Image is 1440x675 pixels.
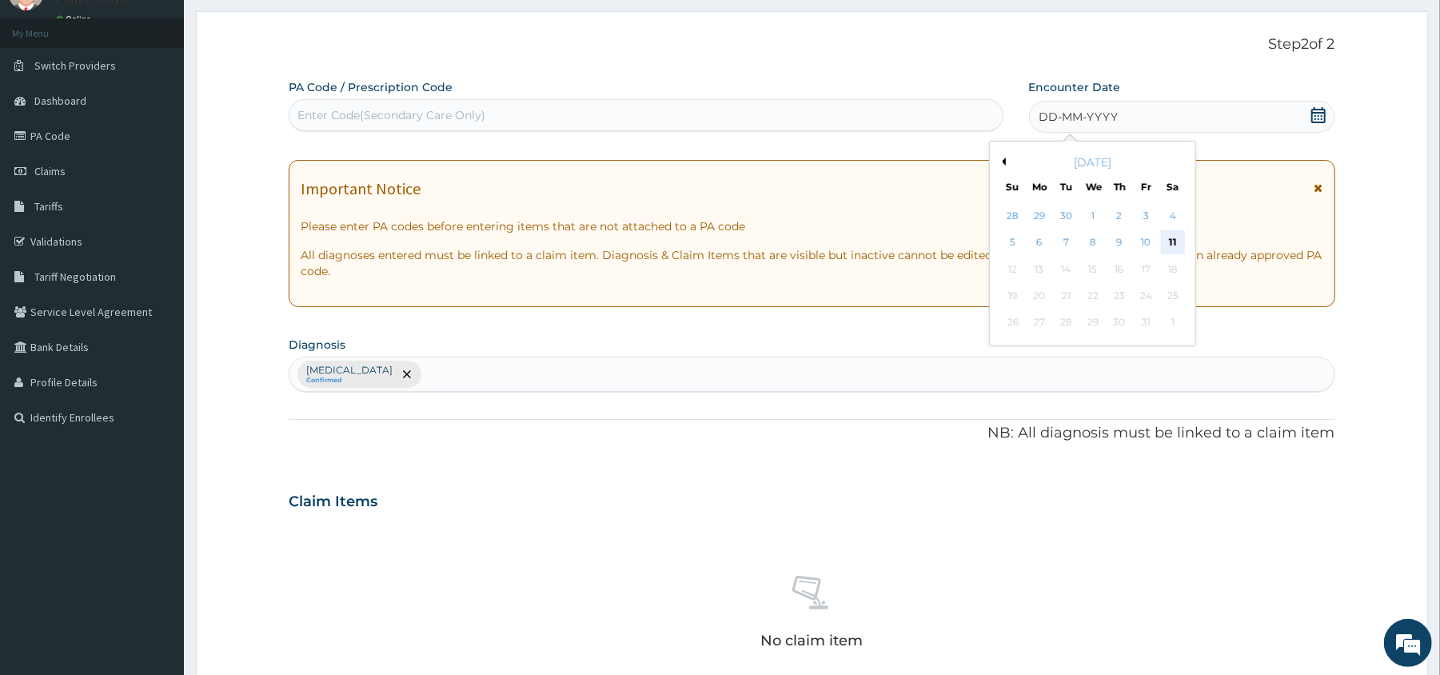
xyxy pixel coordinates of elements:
[34,58,116,73] span: Switch Providers
[1027,258,1051,282] div: Not available Monday, October 13th, 2025
[1139,180,1153,194] div: Fr
[1107,258,1131,282] div: Not available Thursday, October 16th, 2025
[1080,284,1104,308] div: Not available Wednesday, October 22nd, 2025
[999,203,1186,337] div: month 2025-10
[1107,204,1131,228] div: Choose Thursday, October 2nd, 2025
[1080,204,1104,228] div: Choose Wednesday, October 1st, 2025
[1000,284,1024,308] div: Not available Sunday, October 19th, 2025
[1054,204,1078,228] div: Choose Tuesday, September 30th, 2025
[1107,311,1131,335] div: Not available Thursday, October 30th, 2025
[289,36,1334,54] p: Step 2 of 2
[93,202,221,363] span: We're online!
[1134,231,1158,255] div: Choose Friday, October 10th, 2025
[1107,284,1131,308] div: Not available Thursday, October 23rd, 2025
[1027,311,1051,335] div: Not available Monday, October 27th, 2025
[1039,109,1119,125] span: DD-MM-YYYY
[1027,284,1051,308] div: Not available Monday, October 20th, 2025
[1134,311,1158,335] div: Not available Friday, October 31st, 2025
[1080,311,1104,335] div: Not available Wednesday, October 29th, 2025
[1160,311,1184,335] div: Not available Saturday, November 1st, 2025
[301,180,421,198] h1: Important Notice
[996,154,1189,170] div: [DATE]
[301,218,1322,234] p: Please enter PA codes before entering items that are not attached to a PA code
[30,80,65,120] img: d_794563401_company_1708531726252_794563401
[1054,231,1078,255] div: Choose Tuesday, October 7th, 2025
[1000,311,1024,335] div: Not available Sunday, October 26th, 2025
[289,337,345,353] label: Diagnosis
[34,199,63,214] span: Tariffs
[289,493,377,511] h3: Claim Items
[998,158,1006,166] button: Previous Month
[1027,231,1051,255] div: Choose Monday, October 6th, 2025
[1000,204,1024,228] div: Choose Sunday, September 28th, 2025
[1160,284,1184,308] div: Not available Saturday, October 25th, 2025
[83,90,269,110] div: Chat with us now
[1005,180,1019,194] div: Su
[1166,180,1179,194] div: Sa
[1080,231,1104,255] div: Choose Wednesday, October 8th, 2025
[1054,258,1078,282] div: Not available Tuesday, October 14th, 2025
[1086,180,1099,194] div: We
[1134,204,1158,228] div: Choose Friday, October 3rd, 2025
[1160,231,1184,255] div: Choose Saturday, October 11th, 2025
[1134,284,1158,308] div: Not available Friday, October 24th, 2025
[289,79,453,95] label: PA Code / Prescription Code
[1112,180,1126,194] div: Th
[1080,258,1104,282] div: Not available Wednesday, October 15th, 2025
[760,633,863,649] p: No claim item
[1032,180,1046,194] div: Mo
[1000,258,1024,282] div: Not available Sunday, October 12th, 2025
[1160,258,1184,282] div: Not available Saturday, October 18th, 2025
[34,94,86,108] span: Dashboard
[1027,204,1051,228] div: Choose Monday, September 29th, 2025
[1054,284,1078,308] div: Not available Tuesday, October 21st, 2025
[1029,79,1121,95] label: Encounter Date
[297,107,485,123] div: Enter Code(Secondary Care Only)
[1160,204,1184,228] div: Choose Saturday, October 4th, 2025
[301,247,1322,279] p: All diagnoses entered must be linked to a claim item. Diagnosis & Claim Items that are visible bu...
[8,437,305,493] textarea: Type your message and hit 'Enter'
[289,423,1334,444] p: NB: All diagnosis must be linked to a claim item
[34,270,116,284] span: Tariff Negotiation
[1000,231,1024,255] div: Choose Sunday, October 5th, 2025
[56,14,94,25] a: Online
[1054,311,1078,335] div: Not available Tuesday, October 28th, 2025
[262,8,301,46] div: Minimize live chat window
[34,164,66,178] span: Claims
[1059,180,1072,194] div: Tu
[1134,258,1158,282] div: Not available Friday, October 17th, 2025
[1107,231,1131,255] div: Choose Thursday, October 9th, 2025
